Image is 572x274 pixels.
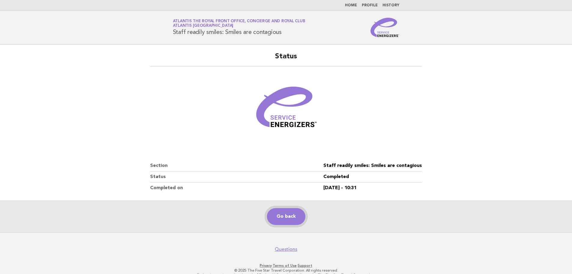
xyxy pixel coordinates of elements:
[273,263,297,268] a: Terms of Use
[150,52,422,66] h2: Status
[371,18,399,37] img: Service Energizers
[298,263,312,268] a: Support
[173,20,305,35] h1: Staff readily smiles: Smiles are contagious
[275,246,297,252] a: Questions
[250,74,322,146] img: Verified
[267,208,305,225] a: Go back
[362,4,378,7] a: Profile
[383,4,399,7] a: History
[102,268,470,273] p: © 2025 The Five Star Travel Corporation. All rights reserved.
[150,160,323,171] dt: Section
[102,263,470,268] p: · ·
[323,183,422,193] dd: [DATE] - 10:31
[345,4,357,7] a: Home
[260,263,272,268] a: Privacy
[150,183,323,193] dt: Completed on
[173,24,234,28] span: Atlantis [GEOGRAPHIC_DATA]
[323,160,422,171] dd: Staff readily smiles: Smiles are contagious
[173,19,305,28] a: Atlantis The Royal Front Office, Concierge and Royal ClubAtlantis [GEOGRAPHIC_DATA]
[323,171,422,183] dd: Completed
[150,171,323,183] dt: Status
